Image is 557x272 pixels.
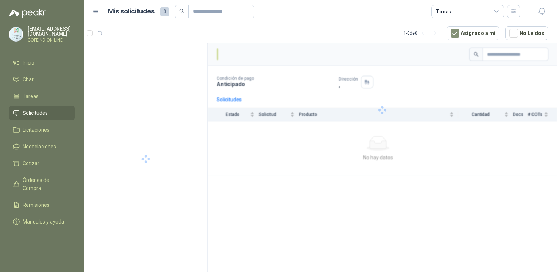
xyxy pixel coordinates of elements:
span: Solicitudes [23,109,48,117]
a: Remisiones [9,198,75,212]
span: Manuales y ayuda [23,218,64,226]
span: Negociaciones [23,143,56,151]
h1: Mis solicitudes [108,6,155,17]
span: Órdenes de Compra [23,176,68,192]
a: Manuales y ayuda [9,215,75,229]
a: Tareas [9,89,75,103]
span: Remisiones [23,201,50,209]
span: Inicio [23,59,34,67]
a: Chat [9,73,75,86]
a: Órdenes de Compra [9,173,75,195]
span: Tareas [23,92,39,100]
div: Todas [436,8,451,16]
span: search [179,9,184,14]
span: 0 [160,7,169,16]
p: COFEIND ON LINE [28,38,75,42]
a: Negociaciones [9,140,75,154]
span: Licitaciones [23,126,50,134]
span: Chat [23,75,34,83]
button: No Leídos [505,26,548,40]
a: Inicio [9,56,75,70]
div: 1 - 0 de 0 [404,27,441,39]
img: Logo peakr [9,9,46,18]
a: Licitaciones [9,123,75,137]
img: Company Logo [9,27,23,41]
a: Solicitudes [9,106,75,120]
span: Cotizar [23,159,39,167]
button: Asignado a mi [447,26,499,40]
p: [EMAIL_ADDRESS][DOMAIN_NAME] [28,26,75,36]
a: Cotizar [9,156,75,170]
